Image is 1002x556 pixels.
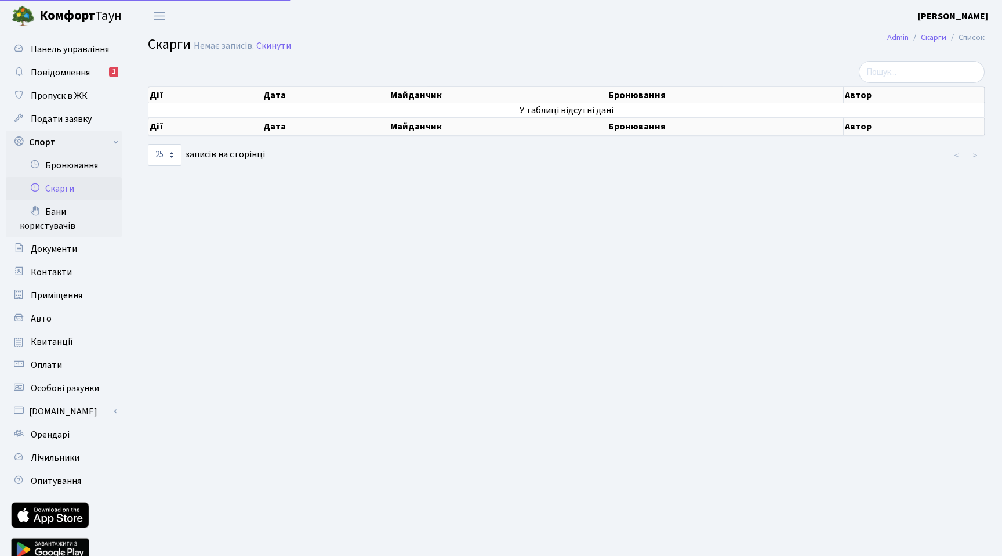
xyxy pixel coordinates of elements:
span: Опитування [31,475,81,488]
a: Документи [6,237,122,261]
th: Автор [844,118,985,135]
a: Квитанції [6,330,122,353]
input: Пошук... [859,61,985,83]
span: Повідомлення [31,66,90,79]
a: Авто [6,307,122,330]
th: Бронювання [607,118,843,135]
a: Панель управління [6,38,122,61]
span: Квитанції [31,335,73,348]
a: Оплати [6,353,122,377]
span: Лічильники [31,452,79,464]
th: Автор [844,87,985,103]
span: Контакти [31,266,72,279]
span: Авто [31,312,52,325]
span: Орендарі [31,428,70,441]
span: Особові рахунки [31,382,99,395]
th: Майданчик [389,118,608,135]
a: Бани користувачів [6,200,122,237]
a: [DOMAIN_NAME] [6,400,122,423]
select: записів на сторінці [148,144,181,166]
label: записів на сторінці [148,144,265,166]
a: Бронювання [6,154,122,177]
span: Приміщення [31,289,82,302]
b: [PERSON_NAME] [918,10,988,23]
a: Контакти [6,261,122,284]
a: Пропуск в ЖК [6,84,122,107]
a: Admin [887,31,909,44]
a: Опитування [6,470,122,493]
a: Повідомлення1 [6,61,122,84]
th: Дії [148,87,262,103]
th: Майданчик [389,87,608,103]
span: Панель управління [31,43,109,56]
th: Дії [148,118,262,135]
li: Список [946,31,985,44]
a: Орендарі [6,423,122,446]
b: Комфорт [39,6,95,25]
a: Лічильники [6,446,122,470]
th: Дата [262,87,389,103]
span: Оплати [31,359,62,371]
img: logo.png [12,5,35,28]
span: Пропуск в ЖК [31,89,88,102]
a: Скинути [256,41,291,52]
span: Таун [39,6,122,26]
a: Особові рахунки [6,377,122,400]
th: Дата [262,118,389,135]
div: 1 [109,67,118,77]
span: Подати заявку [31,113,92,125]
a: Скарги [921,31,946,44]
span: Скарги [148,34,191,55]
a: Скарги [6,177,122,200]
a: Приміщення [6,284,122,307]
button: Переключити навігацію [145,6,174,26]
td: У таблиці відсутні дані [148,103,985,117]
a: Подати заявку [6,107,122,131]
nav: breadcrumb [870,26,1002,50]
th: Бронювання [607,87,843,103]
a: Спорт [6,131,122,154]
span: Документи [31,243,77,255]
div: Немає записів. [194,41,254,52]
a: [PERSON_NAME] [918,9,988,23]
